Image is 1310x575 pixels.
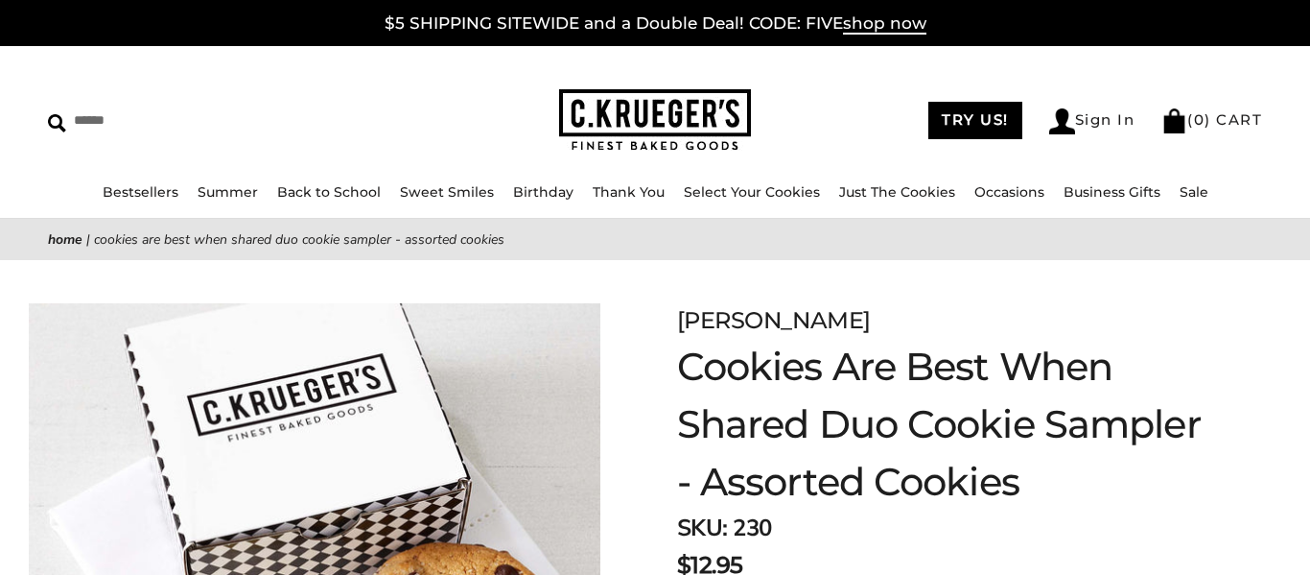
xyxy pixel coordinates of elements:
[839,183,955,201] a: Just The Cookies
[86,230,90,249] span: |
[677,303,1214,338] div: [PERSON_NAME]
[843,13,926,35] span: shop now
[48,230,82,249] a: Home
[103,183,178,201] a: Bestsellers
[513,183,573,201] a: Birthday
[198,183,258,201] a: Summer
[1064,183,1160,201] a: Business Gifts
[1194,110,1205,129] span: 0
[1049,108,1135,134] a: Sign In
[677,513,728,543] strong: SKU:
[593,183,665,201] a: Thank You
[48,228,1262,251] nav: breadcrumbs
[1049,108,1075,134] img: Account
[1161,110,1262,129] a: (0) CART
[677,338,1214,511] h1: Cookies Are Best When Shared Duo Cookie Sampler - Assorted Cookies
[94,230,504,249] span: Cookies Are Best When Shared Duo Cookie Sampler - Assorted Cookies
[277,183,381,201] a: Back to School
[559,89,751,152] img: C.KRUEGER'S
[928,102,1022,139] a: TRY US!
[1180,183,1208,201] a: Sale
[974,183,1044,201] a: Occasions
[48,106,330,135] input: Search
[48,114,66,132] img: Search
[1161,108,1187,133] img: Bag
[400,183,494,201] a: Sweet Smiles
[385,13,926,35] a: $5 SHIPPING SITEWIDE and a Double Deal! CODE: FIVEshop now
[684,183,820,201] a: Select Your Cookies
[733,513,772,543] span: 230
